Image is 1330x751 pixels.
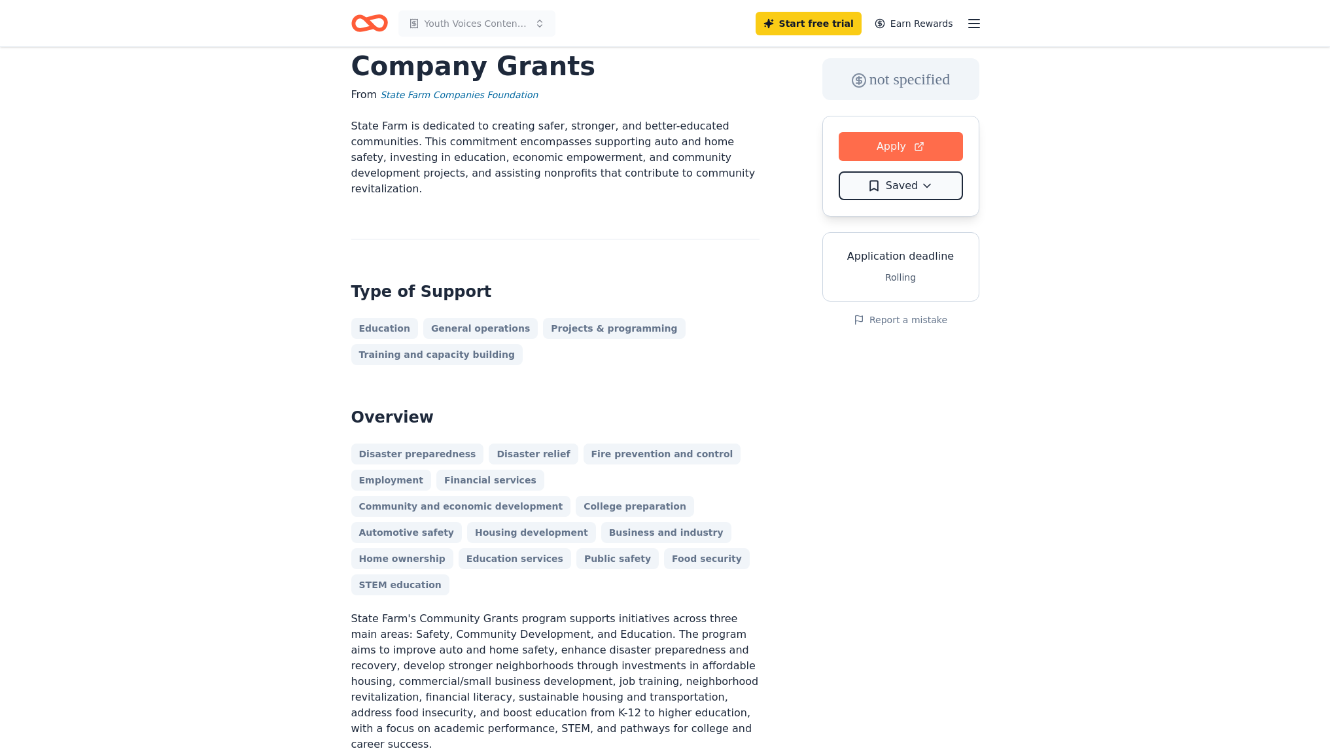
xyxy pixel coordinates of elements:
[351,407,760,428] h2: Overview
[833,249,968,264] div: Application deadline
[398,10,555,37] button: Youth Voices Content Creators
[351,281,760,302] h2: Type of Support
[351,11,760,84] h1: Good Neighbor Citizenship Company Grants
[854,312,947,328] button: Report a mistake
[822,58,979,100] div: not specified
[833,270,968,285] div: Rolling
[380,87,538,103] a: State Farm Companies Foundation
[756,12,862,35] a: Start free trial
[425,16,529,31] span: Youth Voices Content Creators
[351,8,388,39] a: Home
[839,132,963,161] button: Apply
[543,318,685,339] a: Projects & programming
[839,171,963,200] button: Saved
[351,318,418,339] a: Education
[423,318,538,339] a: General operations
[867,12,961,35] a: Earn Rewards
[351,87,760,103] div: From
[351,344,523,365] a: Training and capacity building
[351,118,760,197] p: State Farm is dedicated to creating safer, stronger, and better-educated communities. This commit...
[886,177,918,194] span: Saved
